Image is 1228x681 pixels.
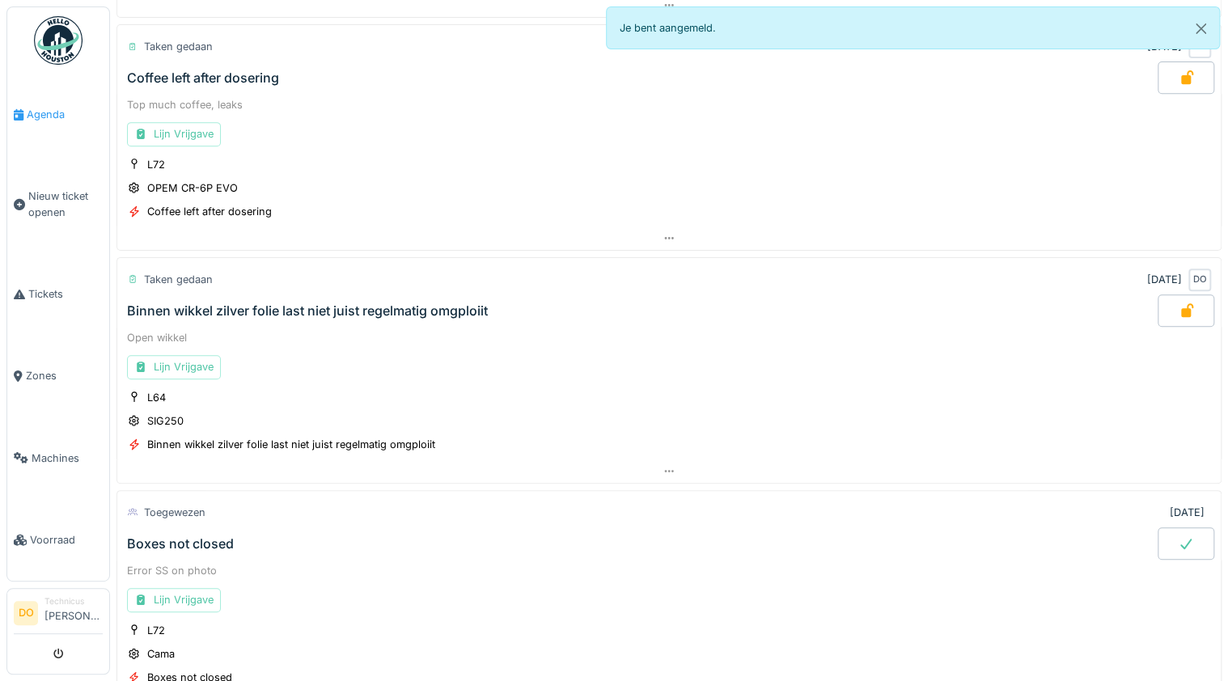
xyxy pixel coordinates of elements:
div: Coffee left after dosering [147,204,272,219]
span: Voorraad [30,532,103,548]
button: Close [1183,7,1219,50]
div: Je bent aangemeld. [606,6,1220,49]
div: Lijn Vrijgave [127,122,221,146]
div: Lijn Vrijgave [127,355,221,379]
div: Lijn Vrijgave [127,588,221,611]
li: [PERSON_NAME] [44,595,103,630]
a: Voorraad [7,499,109,581]
a: Tickets [7,253,109,335]
div: Toegewezen [144,505,205,520]
div: Open wikkel [127,330,1211,345]
div: OPEM CR-6P EVO [147,180,238,196]
div: Binnen wikkel zilver folie last niet juist regelmatig omgploiit [127,303,488,319]
span: Nieuw ticket openen [28,188,103,219]
a: Zones [7,335,109,417]
a: DO Technicus[PERSON_NAME] [14,595,103,634]
span: Agenda [27,107,103,122]
div: Technicus [44,595,103,607]
div: Coffee left after dosering [127,70,279,86]
span: Zones [26,368,103,383]
li: DO [14,601,38,625]
div: L72 [147,623,165,638]
a: Machines [7,417,109,499]
div: SIG250 [147,413,184,429]
div: [DATE] [1147,272,1182,287]
div: Top much coffee, leaks [127,97,1211,112]
div: DO [1188,269,1211,291]
div: [DATE] [1170,505,1205,520]
div: Taken gedaan [144,39,213,54]
div: Binnen wikkel zilver folie last niet juist regelmatig omgploiit [147,437,435,452]
div: Boxes not closed [127,536,234,552]
span: Machines [32,450,103,466]
div: Taken gedaan [144,272,213,287]
div: Cama [147,646,175,662]
span: Tickets [28,286,103,302]
div: L72 [147,157,165,172]
div: Error SS on photo [127,563,1211,578]
div: L64 [147,390,166,405]
a: Agenda [7,74,109,155]
img: Badge_color-CXgf-gQk.svg [34,16,83,65]
a: Nieuw ticket openen [7,155,109,253]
